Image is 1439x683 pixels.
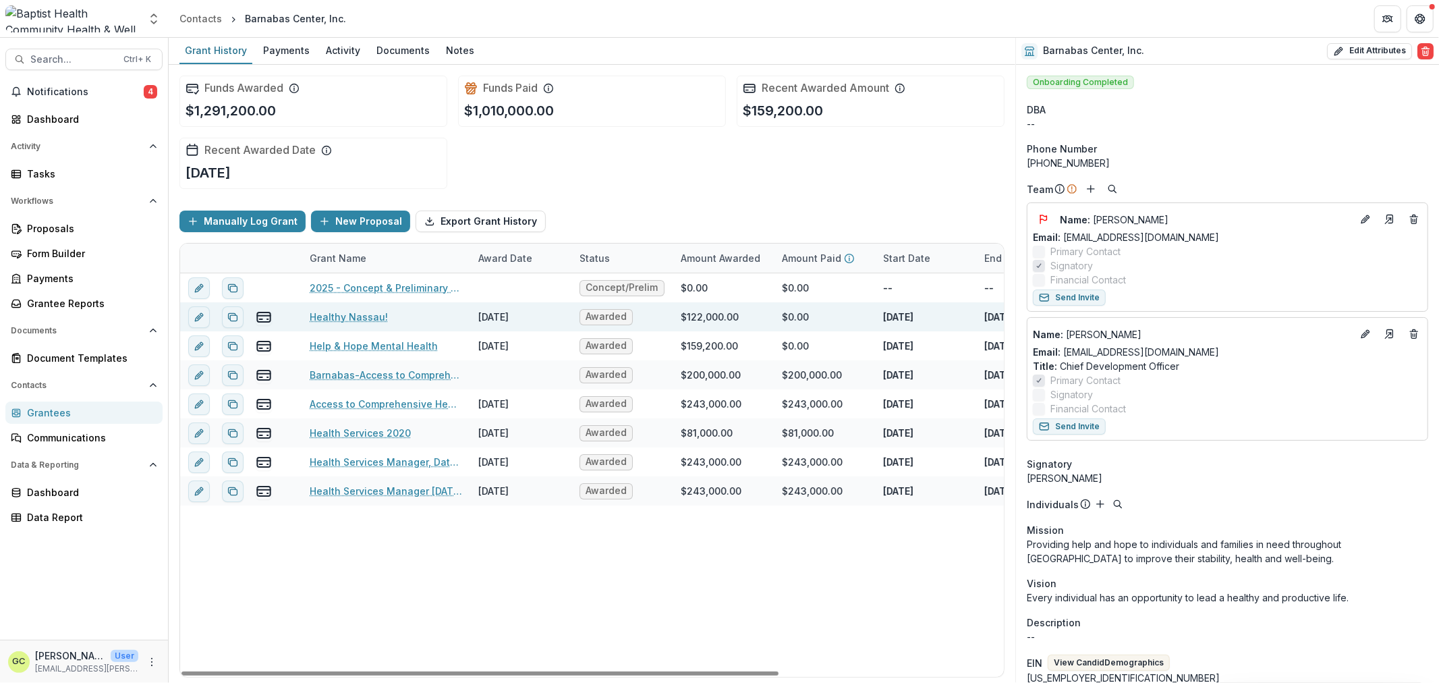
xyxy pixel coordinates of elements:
[875,251,938,265] div: Start Date
[782,455,843,469] div: $243,000.00
[11,460,144,470] span: Data & Reporting
[1033,359,1422,373] p: Chief Development Officer
[1027,497,1079,512] p: Individuals
[782,397,843,411] div: $243,000.00
[586,282,658,294] span: Concept/Preliminary Budget Draft
[222,364,244,386] button: Duplicate proposal
[1033,329,1063,340] span: Name :
[586,398,627,410] span: Awarded
[478,310,509,324] div: [DATE]
[441,38,480,64] a: Notes
[774,244,875,273] div: Amount Paid
[204,144,316,157] h2: Recent Awarded Date
[586,311,627,323] span: Awarded
[27,271,152,285] div: Payments
[571,244,673,273] div: Status
[976,244,1077,273] div: End Date
[35,663,138,675] p: [EMAIL_ADDRESS][PERSON_NAME][DOMAIN_NAME]
[984,484,1015,498] p: [DATE]
[478,339,509,353] div: [DATE]
[1060,214,1090,225] span: Name :
[11,326,144,335] span: Documents
[5,481,163,503] a: Dashboard
[1033,231,1061,243] span: Email:
[30,54,115,65] span: Search...
[188,481,210,502] button: edit
[27,246,152,261] div: Form Builder
[256,454,272,470] button: view-payments
[222,452,244,473] button: Duplicate proposal
[782,339,809,353] div: $0.00
[371,38,435,64] a: Documents
[1033,346,1061,358] span: Email:
[179,40,252,60] div: Grant History
[1050,373,1121,387] span: Primary Contact
[1417,43,1434,59] button: Delete
[27,296,152,310] div: Grantee Reports
[188,393,210,415] button: edit
[256,309,272,325] button: view-payments
[27,510,152,524] div: Data Report
[11,142,144,151] span: Activity
[1110,496,1126,512] button: Search
[470,244,571,273] div: Award Date
[302,251,374,265] div: Grant Name
[222,306,244,328] button: Duplicate proposal
[1374,5,1401,32] button: Partners
[1027,576,1056,591] span: Vision
[1379,209,1401,230] a: Go to contact
[256,338,272,354] button: view-payments
[1027,103,1046,117] span: DBA
[1050,402,1126,416] span: Financial Contact
[5,108,163,130] a: Dashboard
[256,396,272,412] button: view-payments
[1027,142,1097,156] span: Phone Number
[188,364,210,386] button: edit
[984,426,1015,440] p: [DATE]
[586,427,627,439] span: Awarded
[1027,523,1064,537] span: Mission
[478,455,509,469] div: [DATE]
[27,485,152,499] div: Dashboard
[1407,5,1434,32] button: Get Help
[310,368,462,382] a: Barnabas-Access to Comprehensive Health Care for Uninsured Adults in [GEOGRAPHIC_DATA]-1
[673,251,768,265] div: Amount Awarded
[441,40,480,60] div: Notes
[1027,117,1428,131] div: --
[1033,327,1352,341] a: Name: [PERSON_NAME]
[681,397,741,411] div: $243,000.00
[179,11,222,26] div: Contacts
[311,211,410,232] button: New Proposal
[883,310,913,324] p: [DATE]
[1060,213,1352,227] p: [PERSON_NAME]
[1050,258,1093,273] span: Signatory
[320,40,366,60] div: Activity
[782,251,841,265] p: Amount Paid
[883,484,913,498] p: [DATE]
[1027,182,1053,196] p: Team
[782,310,809,324] div: $0.00
[5,454,163,476] button: Open Data & Reporting
[144,85,157,99] span: 4
[5,292,163,315] a: Grantee Reports
[186,163,231,183] p: [DATE]
[27,221,152,236] div: Proposals
[1406,211,1422,227] button: Deletes
[258,40,315,60] div: Payments
[302,244,470,273] div: Grant Name
[1027,457,1072,471] span: Signatory
[984,397,1015,411] p: [DATE]
[186,101,276,121] p: $1,291,200.00
[5,242,163,265] a: Form Builder
[13,657,26,666] div: Glenwood Charles
[483,82,538,94] h2: Funds Paid
[5,5,139,32] img: Baptist Health Community Health & Well Being logo
[204,82,283,94] h2: Funds Awarded
[681,339,738,353] div: $159,200.00
[782,368,842,382] div: $200,000.00
[5,217,163,240] a: Proposals
[586,485,627,497] span: Awarded
[782,426,834,440] div: $81,000.00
